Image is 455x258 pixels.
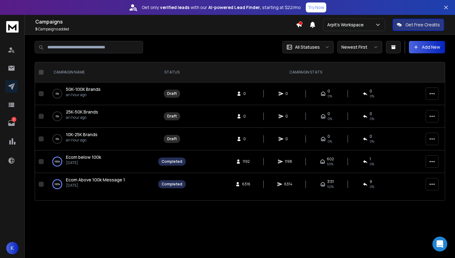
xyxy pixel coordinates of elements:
th: CAMPAIGN STATS [189,62,422,82]
td: 100%Ecom below 100k[DATE] [46,150,154,173]
span: 0 [285,114,292,119]
h1: Campaigns [35,18,296,25]
span: 3131 [327,179,334,184]
a: 2 [5,117,18,129]
span: Ecom Above 100k Message 1 [66,177,125,183]
span: 0 [243,136,249,141]
p: 100 % [54,158,60,165]
p: [DATE] [66,183,125,188]
button: K [6,242,19,254]
span: 0 [370,134,372,139]
strong: verified leads [160,4,189,11]
span: 1 [370,157,371,162]
span: 0% [327,94,332,99]
p: Arpit's Workspace [327,22,366,28]
td: 0%50K-100K Brandsan hour ago [46,82,154,105]
span: 0 % [370,184,374,189]
button: Newest First [337,41,382,53]
p: Campaigns added [35,27,296,32]
img: logo [6,21,19,33]
span: 0% [327,139,332,144]
p: 2 [11,117,16,122]
td: 0%25K-50K Brandsan hour ago [46,105,154,128]
a: 50K-100K Brands [66,86,101,92]
div: Draft [167,91,177,96]
span: 0 [243,114,249,119]
th: CAMPAIGN NAME [46,62,154,82]
p: 0 % [56,113,59,119]
p: Get only with our starting at $22/mo [142,4,301,11]
span: 0% [327,116,332,121]
p: an hour ago [66,115,98,120]
div: Completed [162,159,182,164]
div: Draft [167,136,177,141]
span: 0 [243,91,249,96]
span: 1198 [285,159,292,164]
button: Add New [409,41,445,53]
button: Get Free Credits [392,19,444,31]
span: 50 % [327,162,333,167]
span: 0 [370,89,372,94]
p: [DATE] [66,160,101,165]
span: 0 [285,136,292,141]
td: 100%Ecom Above 100k Message 1[DATE] [46,173,154,196]
p: Try Now [308,4,324,11]
span: 1192 [243,159,250,164]
span: 6314 [284,182,292,187]
span: 0 [327,111,330,116]
a: 25K-50K Brands [66,109,98,115]
p: 0 % [56,136,59,142]
div: Draft [167,114,177,119]
span: 0 [285,91,292,96]
span: 0 [370,111,372,116]
span: 5 [35,26,37,32]
p: an hour ago [66,138,97,143]
p: 0 % [56,91,59,97]
span: 0% [370,116,374,121]
p: 100 % [54,181,60,187]
th: STATUS [154,62,189,82]
p: All Statuses [295,44,320,50]
p: an hour ago [66,92,101,97]
div: Open Intercom Messenger [432,237,447,251]
button: Try Now [306,2,326,12]
span: 0 [327,89,330,94]
span: 0% [370,139,374,144]
span: 50 % [327,184,334,189]
span: 0 % [370,162,374,167]
strong: AI-powered Lead Finder, [208,4,261,11]
a: 10K-25K Brands [66,131,97,138]
a: Ecom below 100k [66,154,101,160]
span: 602 [327,157,334,162]
span: 0 [327,134,330,139]
div: Completed [162,182,182,187]
span: 0% [370,94,374,99]
p: Get Free Credits [405,22,440,28]
span: 9 [370,179,372,184]
a: Ecom Above 100k Message 1 [66,177,125,183]
td: 0%10K-25K Brandsan hour ago [46,128,154,150]
span: 6316 [242,182,250,187]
